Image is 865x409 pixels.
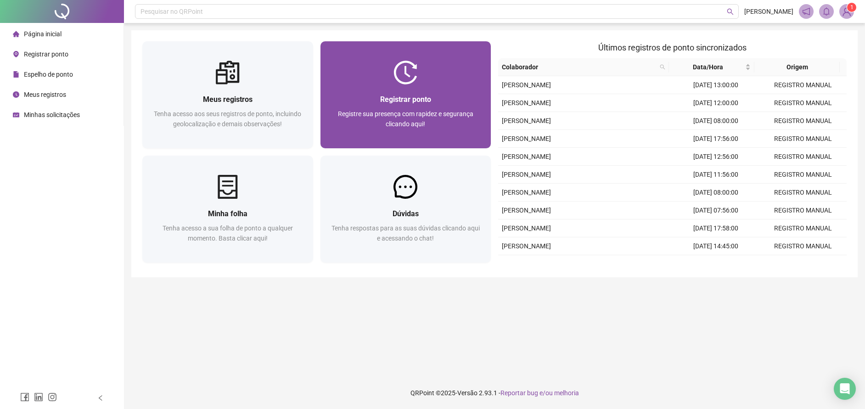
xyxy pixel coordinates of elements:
span: Registrar ponto [24,50,68,58]
span: [PERSON_NAME] [502,242,551,250]
td: [DATE] 08:00:00 [673,112,760,130]
span: bell [822,7,831,16]
span: Colaborador [502,62,656,72]
span: Reportar bug e/ou melhoria [500,389,579,397]
span: search [658,60,667,74]
span: Tenha acesso aos seus registros de ponto, incluindo geolocalização e demais observações! [154,110,301,128]
span: [PERSON_NAME] [502,117,551,124]
span: Registrar ponto [380,95,431,104]
th: Data/Hora [669,58,754,76]
span: [PERSON_NAME] [502,189,551,196]
span: [PERSON_NAME] [502,224,551,232]
span: Dúvidas [393,209,419,218]
td: [DATE] 17:56:00 [673,130,760,148]
td: [DATE] 12:00:00 [673,94,760,112]
a: Minha folhaTenha acesso a sua folha de ponto a qualquer momento. Basta clicar aqui! [142,156,313,263]
span: Minha folha [208,209,247,218]
td: [DATE] 11:56:00 [673,166,760,184]
td: [DATE] 08:00:00 [673,184,760,202]
th: Origem [754,58,840,76]
span: Minhas solicitações [24,111,80,118]
td: REGISTRO MANUAL [759,219,847,237]
span: [PERSON_NAME] [502,207,551,214]
span: Tenha acesso a sua folha de ponto a qualquer momento. Basta clicar aqui! [163,224,293,242]
span: Data/Hora [673,62,743,72]
span: facebook [20,392,29,402]
td: [DATE] 14:45:00 [673,237,760,255]
td: REGISTRO MANUAL [759,166,847,184]
td: [DATE] 12:56:00 [673,148,760,166]
a: Registrar pontoRegistre sua presença com rapidez e segurança clicando aqui! [320,41,491,148]
td: REGISTRO MANUAL [759,76,847,94]
span: 1 [850,4,854,11]
span: file [13,71,19,78]
span: Espelho de ponto [24,71,73,78]
span: environment [13,51,19,57]
span: Página inicial [24,30,62,38]
td: REGISTRO MANUAL [759,255,847,273]
span: notification [802,7,810,16]
span: [PERSON_NAME] [502,81,551,89]
span: [PERSON_NAME] [502,171,551,178]
td: [DATE] 17:58:00 [673,219,760,237]
td: [DATE] 13:00:00 [673,76,760,94]
span: Meus registros [24,91,66,98]
img: 95067 [840,5,854,18]
td: REGISTRO MANUAL [759,148,847,166]
td: REGISTRO MANUAL [759,130,847,148]
span: Tenha respostas para as suas dúvidas clicando aqui e acessando o chat! [331,224,480,242]
span: linkedin [34,392,43,402]
span: clock-circle [13,91,19,98]
span: Registre sua presença com rapidez e segurança clicando aqui! [338,110,473,128]
td: REGISTRO MANUAL [759,237,847,255]
td: [DATE] 07:56:00 [673,202,760,219]
span: Meus registros [203,95,253,104]
footer: QRPoint © 2025 - 2.93.1 - [124,377,865,409]
span: home [13,31,19,37]
div: Open Intercom Messenger [834,378,856,400]
span: Últimos registros de ponto sincronizados [598,43,747,52]
span: search [660,64,665,70]
span: schedule [13,112,19,118]
span: [PERSON_NAME] [502,153,551,160]
td: REGISTRO MANUAL [759,202,847,219]
td: REGISTRO MANUAL [759,94,847,112]
td: REGISTRO MANUAL [759,112,847,130]
span: [PERSON_NAME] [502,135,551,142]
sup: Atualize o seu contato no menu Meus Dados [847,3,856,12]
span: left [97,395,104,401]
span: [PERSON_NAME] [744,6,793,17]
a: Meus registrosTenha acesso aos seus registros de ponto, incluindo geolocalização e demais observa... [142,41,313,148]
td: REGISTRO MANUAL [759,184,847,202]
span: search [727,8,734,15]
td: [DATE] 13:45:00 [673,255,760,273]
span: Versão [457,389,477,397]
a: DúvidasTenha respostas para as suas dúvidas clicando aqui e acessando o chat! [320,156,491,263]
span: [PERSON_NAME] [502,99,551,106]
span: instagram [48,392,57,402]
